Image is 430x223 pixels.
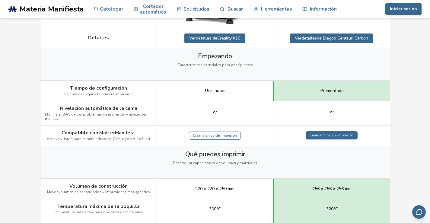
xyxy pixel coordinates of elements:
font: Materia Manifiesta [20,4,84,14]
font: Compatible con MatterManifest [62,129,135,136]
font: 300°C [209,206,221,212]
font: Es hora de llegar a la primera impresión [64,92,132,97]
font: Iniciar sesión [390,6,417,12]
font: 320°C [326,206,338,212]
font: Sí [330,110,333,116]
font: detalles de [196,35,217,41]
a: Verdetallesde Elegoo Centauri Carbon [290,33,373,43]
a: Crear archivo de impresión [306,131,358,140]
font: Volumen de construcción [69,183,128,190]
font: Herramientas [261,5,292,12]
font: 220 × 220 × 250 mm [195,186,234,192]
font: Qué puedes imprimir [185,150,245,158]
font: Características esenciales para principiantes [177,62,253,67]
font: Sí [213,110,217,116]
font: Solicitudes [183,5,209,12]
font: Mayor volumen de construcción = impresiones más grandes [47,190,150,194]
a: Crear archivo de impresión [189,132,241,140]
font: Premontado [320,88,344,94]
a: Verdetalles deCreality K1C [184,33,245,43]
font: Cortador automático [140,3,166,15]
font: Archivos listos para imprimir desde el Catálogo y AutoSlicer [47,136,150,141]
font: Catalogar [100,5,123,12]
font: Detalles [88,34,109,41]
font: Temperatura más alta = más opciones de materiales [54,210,143,215]
font: Crear archivo de impresión [193,133,237,138]
font: Ver [295,35,301,41]
font: Buscar [228,5,243,12]
font: Empezando [198,52,232,60]
font: detalles [301,35,317,41]
font: Temperatura máxima de la boquilla [57,203,140,210]
font: Nivelación automática de la cama [60,105,137,112]
font: Elimina el 80% de los problemas de impresión y nivelación manual. [45,112,146,121]
font: Ver [189,35,196,41]
button: Iniciar sesión [385,3,422,15]
font: Desarrollar capacidades de volumen y materiales [173,161,257,165]
font: Información [310,5,337,12]
font: de Elegoo Centauri Carbon [317,35,368,41]
font: Tiempo de configuración [70,85,127,91]
font: Creality K1C [217,35,240,41]
font: 15 minutos [204,88,225,94]
font: 256 × 256 × 256 mm [312,186,352,192]
button: Enviar comentarios por correo electrónico [412,205,426,219]
font: Crear archivo de impresión [310,133,354,138]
